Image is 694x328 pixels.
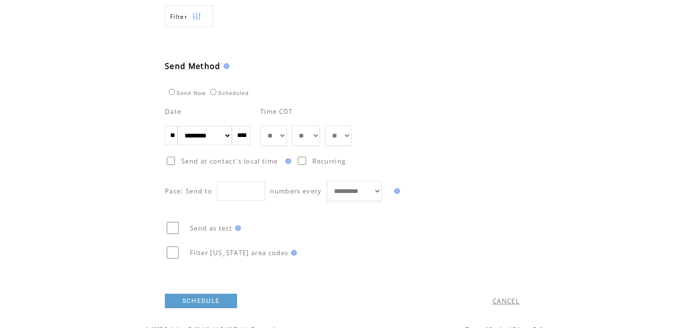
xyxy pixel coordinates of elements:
input: Send Now [169,89,175,95]
span: Filter [US_STATE] area codes [190,248,288,257]
a: Filter [165,5,213,27]
span: numbers every [270,187,321,195]
span: Show filters [170,13,187,21]
input: Scheduled [210,89,216,95]
img: help.gif [282,158,291,164]
label: Send Now [166,90,206,96]
a: SCHEDULE [165,294,237,308]
span: Recurring [312,157,346,165]
a: CANCEL [493,297,520,305]
img: filters.png [192,6,201,27]
img: help.gif [221,63,229,69]
img: help.gif [232,225,241,231]
span: Send at contact`s local time [181,157,278,165]
img: help.gif [391,188,400,194]
span: Send as test [190,224,232,232]
span: Time CDT [260,107,293,116]
span: Send Method [165,61,221,71]
span: Date [165,107,181,116]
span: Pace: Send to [165,187,212,195]
label: Scheduled [208,90,249,96]
img: help.gif [288,250,297,256]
